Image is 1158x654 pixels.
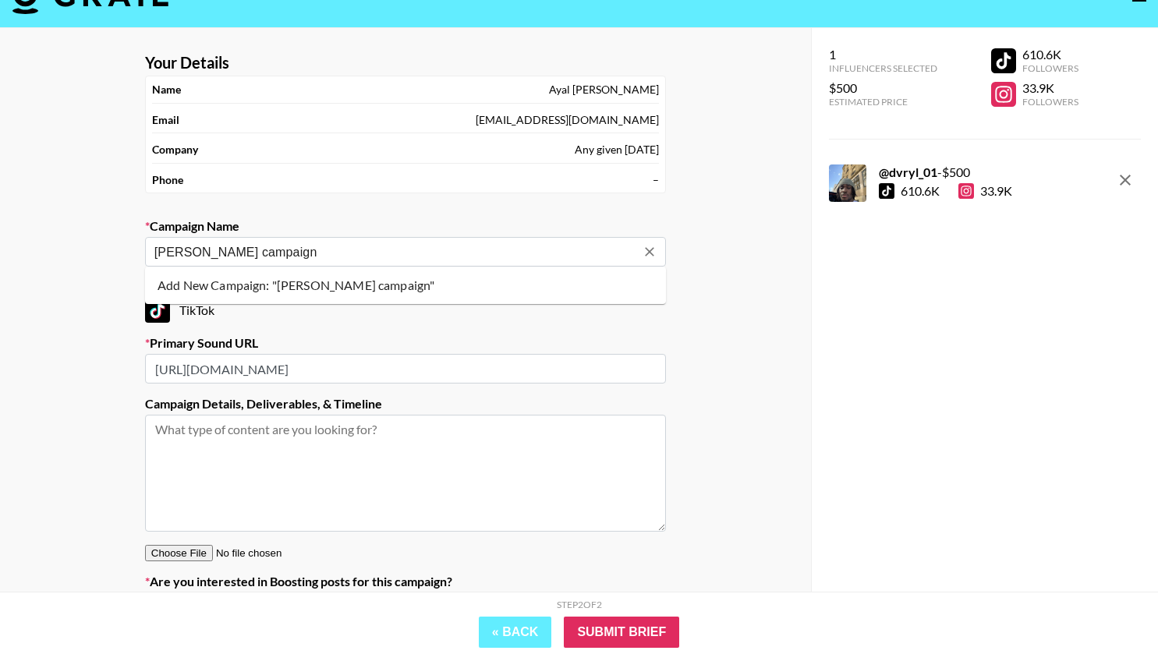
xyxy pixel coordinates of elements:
[653,173,659,187] div: –
[829,96,937,108] div: Estimated Price
[557,599,602,610] div: Step 2 of 2
[879,164,1012,180] div: - $ 500
[958,183,1012,199] div: 33.9K
[145,396,666,412] label: Campaign Details, Deliverables, & Timeline
[829,80,937,96] div: $500
[901,183,940,199] div: 610.6K
[1022,80,1078,96] div: 33.9K
[575,143,659,157] div: Any given [DATE]
[829,47,937,62] div: 1
[145,218,666,234] label: Campaign Name
[1022,96,1078,108] div: Followers
[479,617,552,648] button: « Back
[152,83,181,97] strong: Name
[1022,47,1078,62] div: 610.6K
[879,164,937,179] strong: @ dvryl_01
[564,617,679,648] input: Submit Brief
[145,298,170,323] img: TikTok
[152,173,183,187] strong: Phone
[145,53,229,72] strong: Your Details
[639,241,660,263] button: Clear
[549,83,659,97] div: Ayal [PERSON_NAME]
[145,273,666,298] li: Add New Campaign: "[PERSON_NAME] campaign"
[145,335,666,351] label: Primary Sound URL
[145,354,666,384] input: https://www.tiktok.com/music/Old-Town-Road-6683330941219244813
[152,143,198,157] strong: Company
[152,113,179,127] strong: Email
[829,62,937,74] div: Influencers Selected
[145,298,666,323] div: TikTok
[154,243,636,261] input: Old Town Road - Lil Nas X + Billy Ray Cyrus
[476,113,659,127] div: [EMAIL_ADDRESS][DOMAIN_NAME]
[1022,62,1078,74] div: Followers
[1110,164,1141,196] button: remove
[145,574,666,589] label: Are you interested in Boosting posts for this campaign?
